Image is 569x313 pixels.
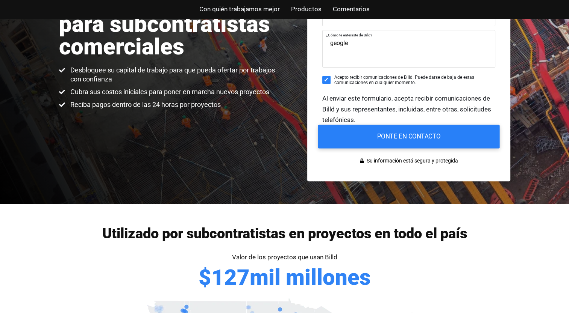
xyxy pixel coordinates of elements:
[199,4,280,15] a: Con quién trabajamos mejor
[68,87,269,96] span: Cubra sus costos iniciales para poner en marcha nuevos proyectos
[68,66,285,84] span: Desbloquee su capital de trabajo para que pueda ofertar por trabajos con confianza
[365,155,458,166] span: Su información está segura y protegida
[211,266,250,288] span: 127
[332,4,369,15] a: Comentarios
[232,253,337,261] span: Valor de los proyectos que usan Billd
[318,125,499,149] input: PONTE EN CONTACTO
[322,95,491,124] span: Al enviar este formulario, acepta recibir comunicaciones de Billd y sus representantes, incluidas...
[250,266,371,288] span: mil millones
[322,30,495,68] textarea: geogle
[334,75,495,86] span: Acepto recibir comunicaciones de Billd. Puede darse de baja de estas comunicaciones en cualquier ...
[322,76,331,84] input: Acepto recibir comunicaciones de Billd. Puede darse de baja de estas comunicaciones en cualquier ...
[199,266,211,288] span: $
[68,100,221,109] span: Reciba pagos dentro de las 24 horas por proyectos
[326,33,372,37] span: ¿Cómo te enteraste de Billd?
[291,4,321,15] a: Productos
[59,226,510,241] h2: Utilizado por subcontratistas en proyectos en todo el país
